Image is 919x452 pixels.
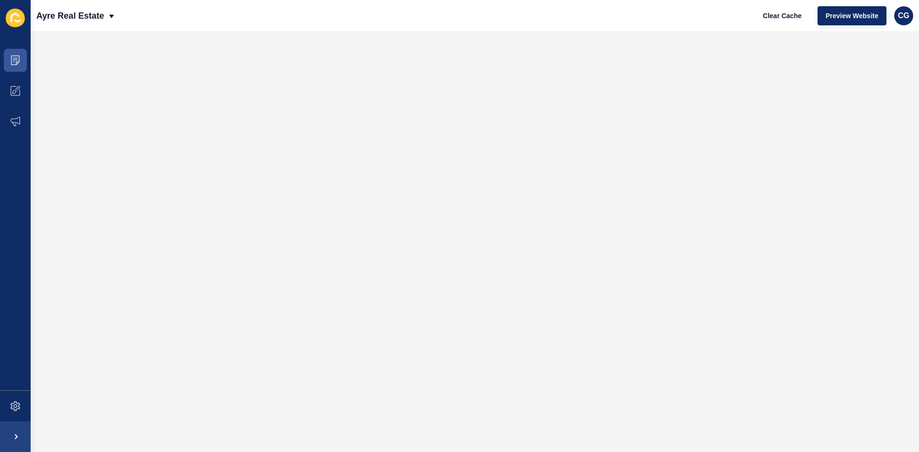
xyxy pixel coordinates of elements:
span: CG [898,11,909,21]
button: Preview Website [818,6,886,25]
p: Ayre Real Estate [36,4,104,28]
button: Clear Cache [755,6,810,25]
span: Clear Cache [763,11,802,21]
span: Preview Website [826,11,878,21]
